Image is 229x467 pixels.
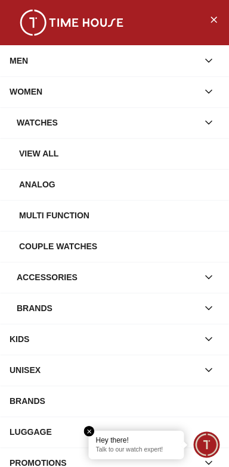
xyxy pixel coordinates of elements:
[204,10,223,29] button: Close Menu
[12,10,131,36] img: ...
[19,174,219,195] div: Analog
[19,236,219,257] div: Couple Watches
[10,390,219,412] div: BRANDS
[96,435,177,445] div: Hey there!
[10,50,198,71] div: MEN
[96,446,177,455] p: Talk to our watch expert!
[17,297,198,319] div: Brands
[10,81,198,102] div: WOMEN
[10,328,198,350] div: KIDS
[19,143,219,164] div: View all
[10,359,198,381] div: UNISEX
[10,421,219,443] div: LUGGAGE
[19,205,219,226] div: Multi Function
[17,267,198,288] div: Accessories
[84,426,95,437] em: Close tooltip
[17,112,198,133] div: Watches
[194,432,220,458] div: Chat Widget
